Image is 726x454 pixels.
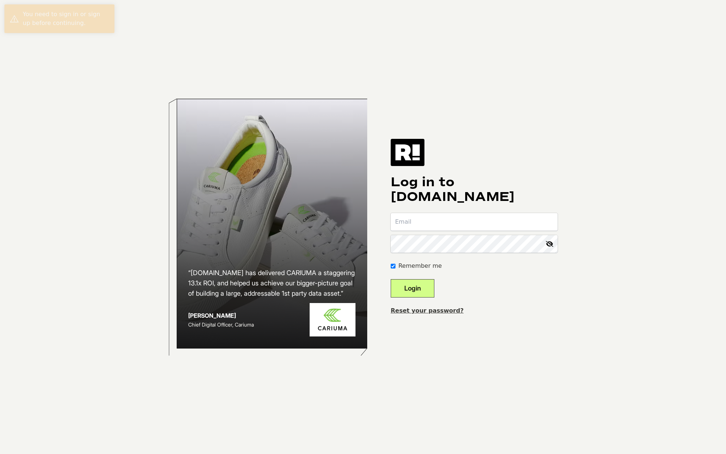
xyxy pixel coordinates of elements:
[391,307,464,314] a: Reset your password?
[23,10,109,28] div: You need to sign in or sign up before continuing.
[188,312,236,319] strong: [PERSON_NAME]
[391,279,434,298] button: Login
[391,175,558,204] h1: Log in to [DOMAIN_NAME]
[391,213,558,231] input: Email
[398,262,442,270] label: Remember me
[391,139,424,166] img: Retention.com
[310,303,355,336] img: Cariuma
[188,321,254,328] span: Chief Digital Officer, Cariuma
[188,268,355,299] h2: “[DOMAIN_NAME] has delivered CARIUMA a staggering 13.1x ROI, and helped us achieve our bigger-pic...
